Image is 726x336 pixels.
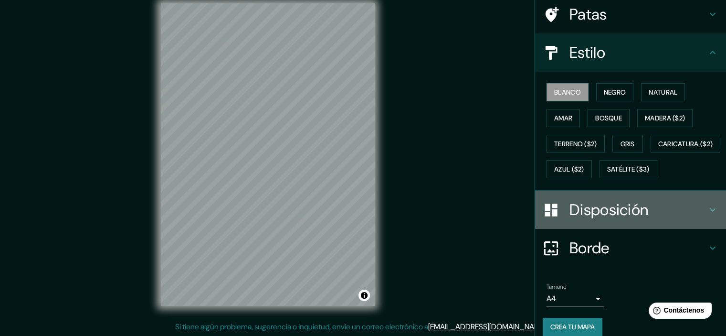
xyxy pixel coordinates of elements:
[554,140,597,148] font: Terreno ($2)
[612,135,643,153] button: Gris
[547,109,580,127] button: Amar
[535,33,726,72] div: Estilo
[428,322,546,332] a: [EMAIL_ADDRESS][DOMAIN_NAME]
[600,160,657,178] button: Satélite ($3)
[641,83,685,101] button: Natural
[543,318,602,336] button: Crea tu mapa
[651,135,721,153] button: Caricatura ($2)
[547,135,605,153] button: Terreno ($2)
[554,165,584,174] font: Azul ($2)
[175,322,428,332] font: Si tiene algún problema, sugerencia o inquietud, envíe un correo electrónico a
[621,140,635,148] font: Gris
[547,291,604,306] div: A4
[547,83,589,101] button: Blanco
[637,109,693,127] button: Madera ($2)
[645,114,685,122] font: Madera ($2)
[547,293,556,303] font: A4
[569,43,605,63] font: Estilo
[658,140,713,148] font: Caricatura ($2)
[554,114,572,122] font: Amar
[604,88,626,97] font: Negro
[588,109,630,127] button: Bosque
[595,114,622,122] font: Bosque
[358,290,370,301] button: Activar o desactivar atribución
[554,88,581,97] font: Blanco
[161,3,375,306] canvas: Mapa
[649,88,677,97] font: Natural
[641,299,715,325] iframe: Lanzador de widgets de ayuda
[596,83,634,101] button: Negro
[569,238,610,258] font: Borde
[547,160,592,178] button: Azul ($2)
[607,165,650,174] font: Satélite ($3)
[569,200,648,220] font: Disposición
[569,4,607,24] font: Patas
[535,191,726,229] div: Disposición
[550,323,595,331] font: Crea tu mapa
[547,283,566,291] font: Tamaño
[535,229,726,267] div: Borde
